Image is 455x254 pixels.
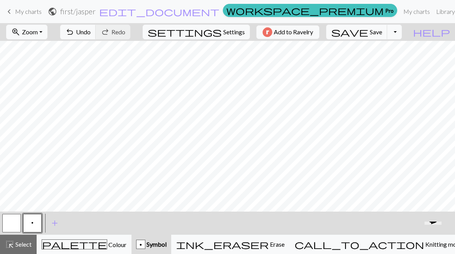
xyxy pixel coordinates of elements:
span: zoom_in [11,27,20,37]
button: p [23,214,42,232]
span: Settings [223,27,245,37]
button: Save [326,25,388,39]
span: settings [148,27,222,37]
span: My charts [15,8,42,15]
button: Undo [60,25,96,39]
span: help [413,27,450,37]
span: highlight_alt [5,239,14,250]
span: add [50,218,59,229]
span: Select [14,241,32,248]
span: save [331,27,368,37]
span: call_to_action [295,239,424,250]
button: p Symbol [131,235,171,254]
span: palette [42,239,107,250]
iframe: chat widget [421,222,447,246]
span: Erase [269,241,285,248]
button: Colour [37,235,131,254]
button: Add to Ravelry [256,25,319,39]
span: Zoom [22,28,38,35]
img: Ravelry [263,27,272,37]
span: workspace_premium [226,5,384,16]
span: Symbol [145,241,167,248]
span: Undo [76,28,91,35]
span: Add to Ravelry [274,27,313,37]
a: My charts [400,4,433,19]
span: undo [65,27,74,37]
button: Erase [171,235,290,254]
span: Colour [107,241,126,248]
span: edit_document [99,6,219,17]
span: public [48,6,57,17]
span: keyboard_arrow_left [5,6,14,17]
span: Purl [31,220,34,226]
h2: first / jasper [60,7,96,16]
span: Save [370,28,382,35]
div: p [136,240,145,249]
i: Settings [148,27,222,37]
a: My charts [5,5,42,18]
span: ink_eraser [176,239,269,250]
button: Zoom [6,25,47,39]
a: Pro [223,4,397,17]
button: SettingsSettings [143,25,250,39]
